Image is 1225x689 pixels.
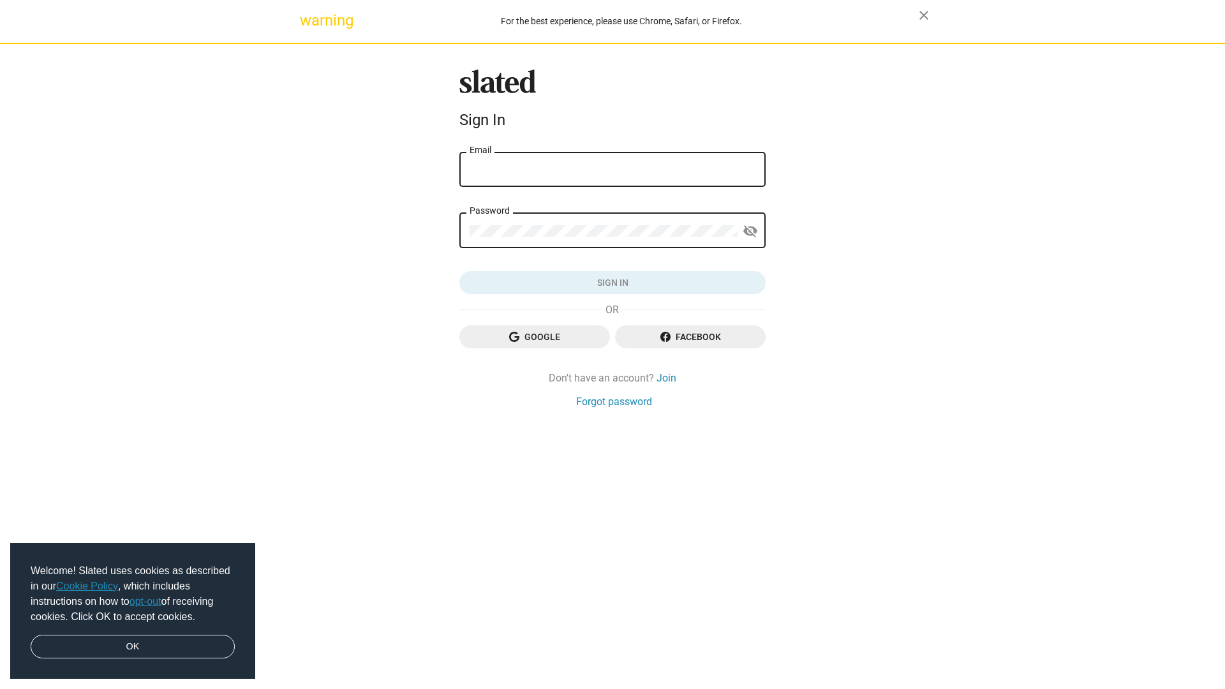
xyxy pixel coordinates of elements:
button: Google [459,325,610,348]
div: cookieconsent [10,543,255,679]
div: Don't have an account? [459,371,766,385]
a: Cookie Policy [56,581,118,591]
button: Show password [738,219,763,244]
div: For the best experience, please use Chrome, Safari, or Firefox. [324,13,919,30]
a: Forgot password [576,395,652,408]
div: Sign In [459,111,766,129]
span: Google [470,325,600,348]
span: Facebook [625,325,755,348]
a: opt-out [130,596,161,607]
mat-icon: close [916,8,932,23]
span: Welcome! Slated uses cookies as described in our , which includes instructions on how to of recei... [31,563,235,625]
mat-icon: visibility_off [743,221,758,241]
a: Join [657,371,676,385]
button: Facebook [615,325,766,348]
sl-branding: Sign In [459,70,766,135]
mat-icon: warning [300,13,315,28]
a: dismiss cookie message [31,635,235,659]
